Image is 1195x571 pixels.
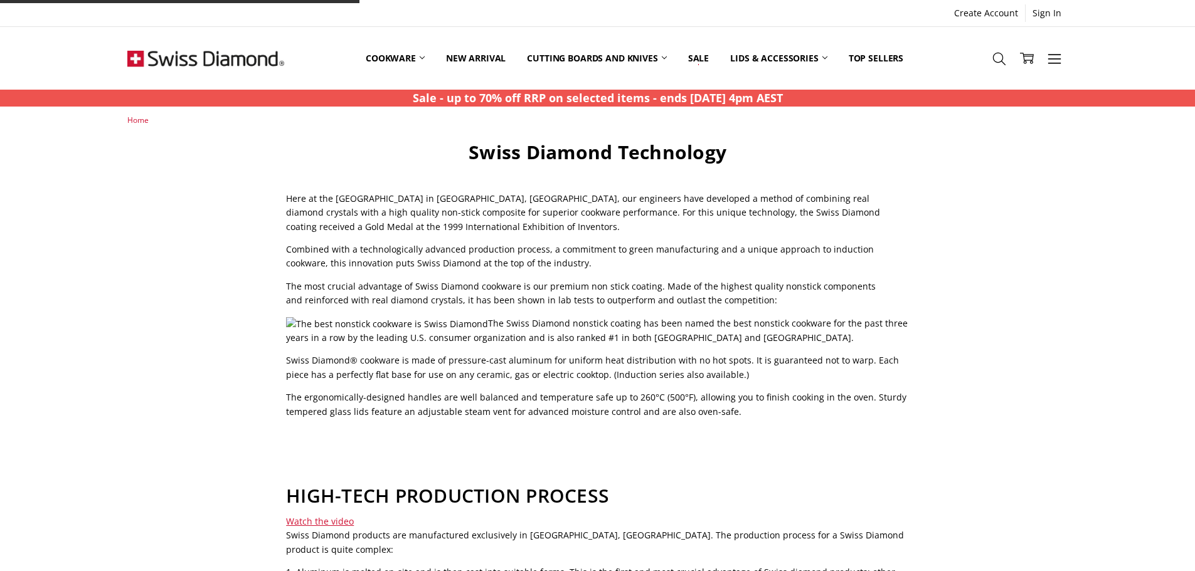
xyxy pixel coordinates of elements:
a: Create Account [947,4,1025,22]
strong: Sale - up to 70% off RRP on selected items - ends [DATE] 4pm AEST [413,90,783,105]
a: Cookware [355,30,435,86]
p: Swiss Diamond® cookware is made of pressure-cast aluminum for uniform heat distribution with no h... [286,354,909,382]
img: The best nonstick cookware is Swiss Diamond [286,317,488,331]
h2: HIGH-TECH PRODUCTION PROCESS [286,484,909,508]
p: Combined with a technologically advanced production process, a commitment to green manufacturing ... [286,243,909,271]
p: Here at the [GEOGRAPHIC_DATA] in [GEOGRAPHIC_DATA], [GEOGRAPHIC_DATA], our engineers have develop... [286,192,909,234]
a: New arrival [435,30,516,86]
p: The Swiss Diamond nonstick coating has been named the best nonstick cookware for the past three y... [286,317,909,345]
a: Lids & Accessories [720,30,837,86]
a: Top Sellers [838,30,914,86]
a: Watch the video [286,515,354,527]
a: Sign In [1026,4,1068,22]
p: The ergonomically-designed handles are well balanced and temperature safe up to 260°C (500°F), al... [286,390,909,419]
p: The most crucial advantage of Swiss Diamond cookware is our premium non stick coating. Made of th... [286,280,909,308]
p: Swiss Diamond products are manufactured exclusively in [GEOGRAPHIC_DATA], [GEOGRAPHIC_DATA]. The ... [286,528,909,557]
a: Cutting boards and knives [516,30,677,86]
a: Home [127,115,149,125]
h1: Swiss Diamond Technology [286,140,909,164]
a: Sale [677,30,720,86]
img: Free Shipping On Every Order [127,27,284,90]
